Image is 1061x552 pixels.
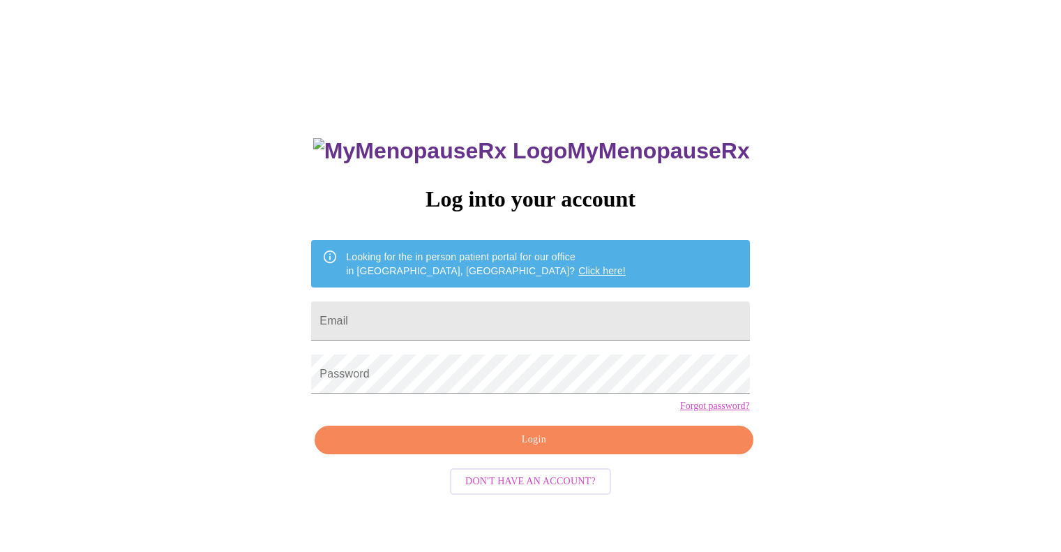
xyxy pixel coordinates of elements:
button: Login [315,426,753,454]
span: Login [331,431,737,449]
img: MyMenopauseRx Logo [313,138,567,164]
h3: Log into your account [311,186,749,212]
button: Don't have an account? [450,468,611,495]
a: Click here! [578,265,626,276]
h3: MyMenopauseRx [313,138,750,164]
a: Don't have an account? [446,475,615,486]
a: Forgot password? [680,401,750,412]
div: Looking for the in person patient portal for our office in [GEOGRAPHIC_DATA], [GEOGRAPHIC_DATA]? [346,244,626,283]
span: Don't have an account? [465,473,596,491]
